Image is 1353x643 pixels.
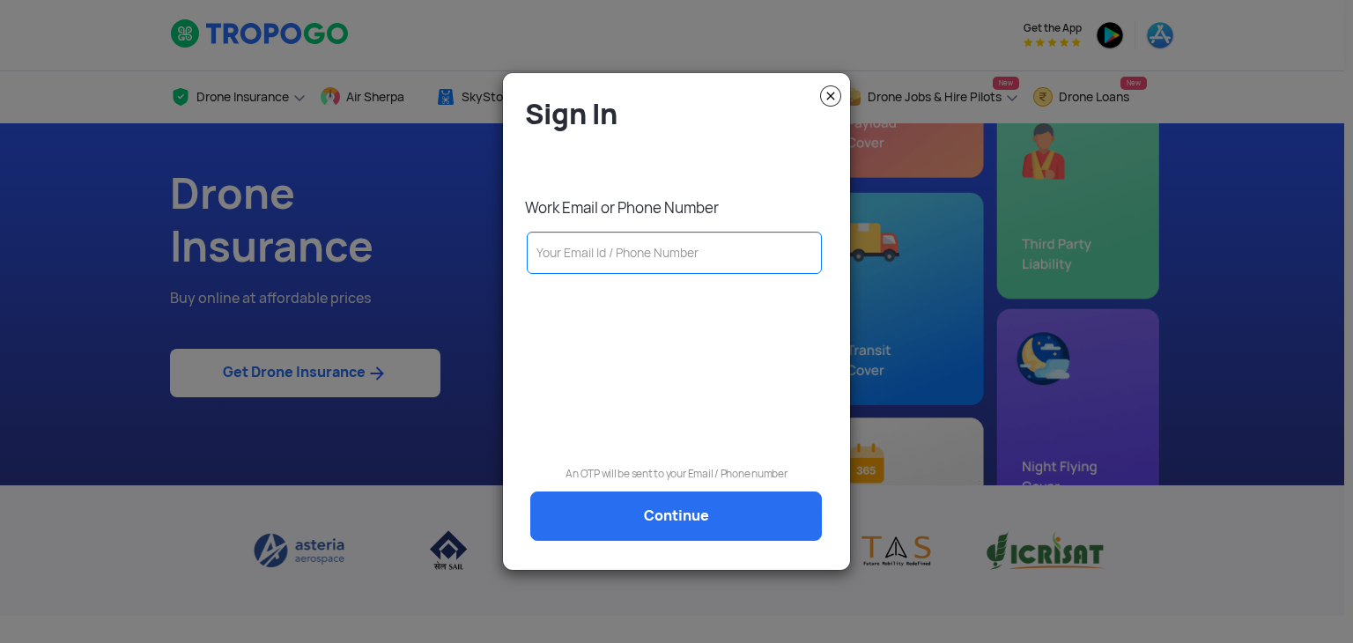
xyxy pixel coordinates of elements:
[530,491,822,541] a: Continue
[516,465,837,483] p: An OTP will be sent to your Email / Phone number
[525,198,837,218] p: Work Email or Phone Number
[527,232,822,274] input: Your Email Id / Phone Number
[820,85,841,107] img: close
[525,96,837,132] h4: Sign In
